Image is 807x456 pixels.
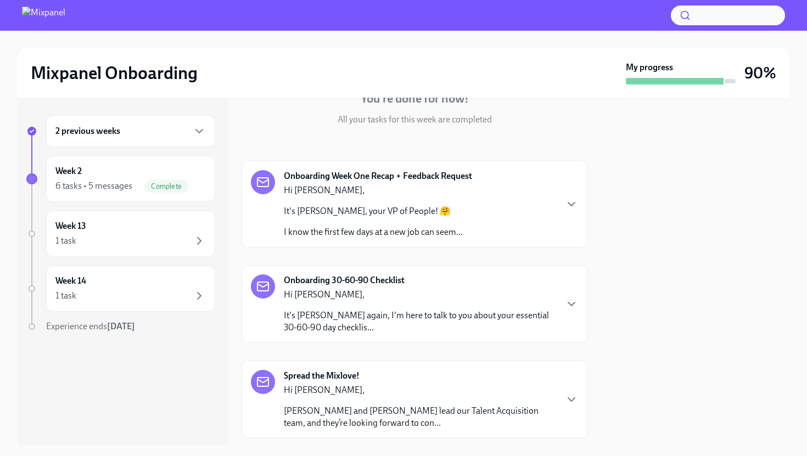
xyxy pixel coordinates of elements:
span: Complete [144,182,188,190]
strong: Spread the Mixlove! [284,370,360,382]
a: Week 26 tasks • 5 messagesComplete [26,156,215,202]
h3: 90% [744,63,776,83]
h2: Mixpanel Onboarding [31,62,198,84]
h6: Week 14 [55,275,86,287]
h6: Week 13 [55,220,86,232]
p: It's [PERSON_NAME] again, I'm here to talk to you about your essential 30-60-90 day checklis... [284,309,556,334]
div: 1 task [55,290,76,302]
a: Week 131 task [26,211,215,257]
div: 1 task [55,235,76,247]
div: 2 previous weeks [46,115,215,147]
img: Mixpanel [22,7,65,24]
h4: You're done for now! [361,91,469,107]
p: Hi [PERSON_NAME], [284,289,556,301]
p: I know the first few days at a new job can seem... [284,226,463,238]
p: Hi [PERSON_NAME], [284,184,463,196]
p: It's [PERSON_NAME], your VP of People! 🤗 [284,205,463,217]
div: 6 tasks • 5 messages [55,180,132,192]
h6: Week 2 [55,165,82,177]
p: Hi [PERSON_NAME], [284,384,556,396]
h6: 2 previous weeks [55,125,120,137]
strong: Onboarding 30-60-90 Checklist [284,274,405,286]
a: Week 141 task [26,266,215,312]
strong: [DATE] [107,321,135,331]
span: Experience ends [46,321,135,331]
strong: My progress [626,61,673,74]
p: All your tasks for this week are completed [338,114,492,126]
strong: Onboarding Week One Recap + Feedback Request [284,170,472,182]
p: [PERSON_NAME] and [PERSON_NAME] lead our Talent Acquisition team, and they’re looking forward to ... [284,405,556,429]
